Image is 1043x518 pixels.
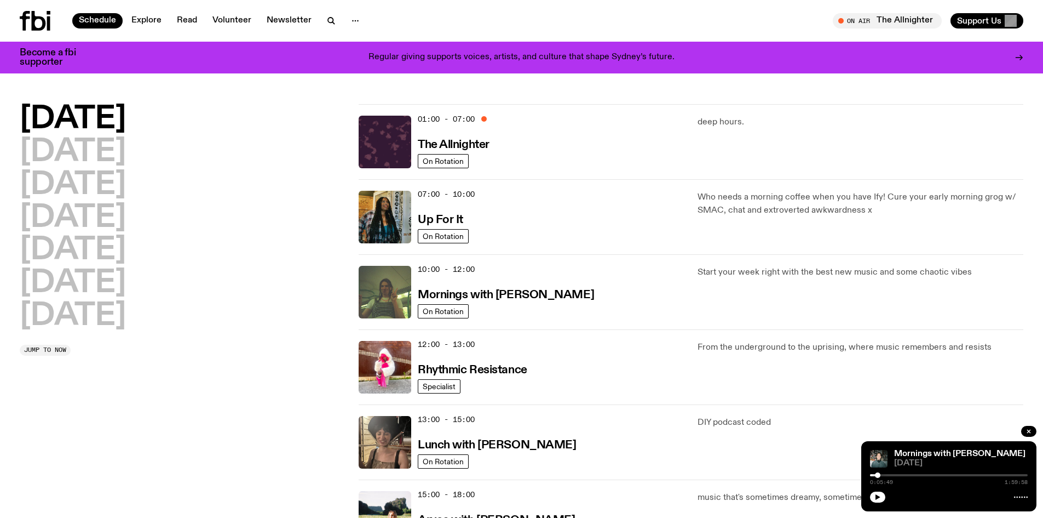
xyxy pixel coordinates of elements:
a: Volunteer [206,13,258,29]
span: 01:00 - 07:00 [418,114,475,124]
a: Mornings with [PERSON_NAME] [418,287,594,301]
span: On Rotation [423,232,464,240]
span: On Rotation [423,157,464,165]
span: Jump to now [24,347,66,353]
a: Lunch with [PERSON_NAME] [418,437,576,451]
span: On Rotation [423,457,464,465]
button: [DATE] [20,203,126,234]
span: 07:00 - 10:00 [418,189,475,200]
span: 0:05:49 [870,480,893,485]
p: music that's sometimes dreamy, sometimes fast, but always good! [698,491,1023,504]
a: Mornings with [PERSON_NAME] [894,449,1025,458]
a: On Rotation [418,154,469,168]
button: Jump to now [20,345,71,356]
a: The Allnighter [418,137,489,151]
p: From the underground to the uprising, where music remembers and resists [698,341,1023,354]
p: Who needs a morning coffee when you have Ify! Cure your early morning grog w/ SMAC, chat and extr... [698,191,1023,217]
button: [DATE] [20,170,126,201]
p: Start your week right with the best new music and some chaotic vibes [698,266,1023,279]
span: 13:00 - 15:00 [418,414,475,425]
span: 12:00 - 13:00 [418,339,475,350]
button: Support Us [950,13,1023,29]
button: [DATE] [20,104,126,135]
h3: Lunch with [PERSON_NAME] [418,440,576,451]
span: [DATE] [894,459,1028,468]
img: Ify - a Brown Skin girl with black braided twists, looking up to the side with her tongue stickin... [359,191,411,243]
span: On Rotation [423,307,464,315]
h3: Mornings with [PERSON_NAME] [418,289,594,301]
img: Attu crouches on gravel in front of a brown wall. They are wearing a white fur coat with a hood, ... [359,341,411,394]
button: On AirThe Allnighter [833,13,942,29]
a: Schedule [72,13,123,29]
a: Specialist [418,379,460,394]
a: On Rotation [418,229,469,243]
span: Support Us [957,16,1001,26]
a: On Rotation [418,304,469,318]
h3: The Allnighter [418,139,489,151]
button: [DATE] [20,235,126,266]
span: 10:00 - 12:00 [418,264,475,275]
h3: Up For It [418,214,463,226]
span: 15:00 - 18:00 [418,489,475,500]
p: DIY podcast coded [698,416,1023,429]
span: Specialist [423,382,456,390]
p: Regular giving supports voices, artists, and culture that shape Sydney’s future. [368,53,675,62]
a: Explore [125,13,168,29]
a: Newsletter [260,13,318,29]
button: [DATE] [20,301,126,332]
h3: Rhythmic Resistance [418,365,527,376]
h3: Become a fbi supporter [20,48,90,67]
a: Up For It [418,212,463,226]
a: Read [170,13,204,29]
button: [DATE] [20,137,126,168]
a: On Rotation [418,454,469,469]
img: Radio presenter Ben Hansen sits in front of a wall of photos and an fbi radio sign. Film photo. B... [870,450,888,468]
button: [DATE] [20,268,126,299]
span: 1:59:58 [1005,480,1028,485]
p: deep hours. [698,116,1023,129]
a: Rhythmic Resistance [418,362,527,376]
img: Jim Kretschmer in a really cute outfit with cute braids, standing on a train holding up a peace s... [359,266,411,318]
